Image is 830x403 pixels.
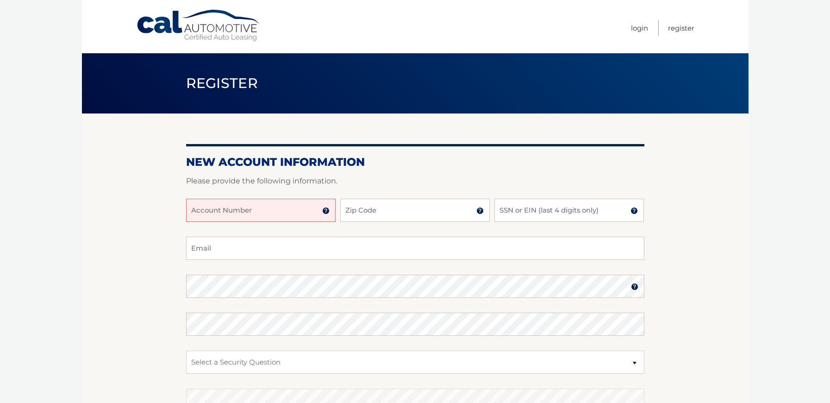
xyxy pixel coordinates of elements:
[186,199,336,222] input: Account Number
[322,207,330,214] img: tooltip.svg
[630,207,638,214] img: tooltip.svg
[186,75,258,92] span: Register
[186,237,644,260] input: Email
[494,199,644,222] input: SSN or EIN (last 4 digits only)
[476,207,484,214] img: tooltip.svg
[668,20,694,36] a: Register
[136,9,261,42] a: Cal Automotive
[340,199,490,222] input: Zip Code
[186,175,644,188] p: Please provide the following information.
[631,283,638,290] img: tooltip.svg
[186,155,644,169] h2: New Account Information
[631,20,648,36] a: Login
